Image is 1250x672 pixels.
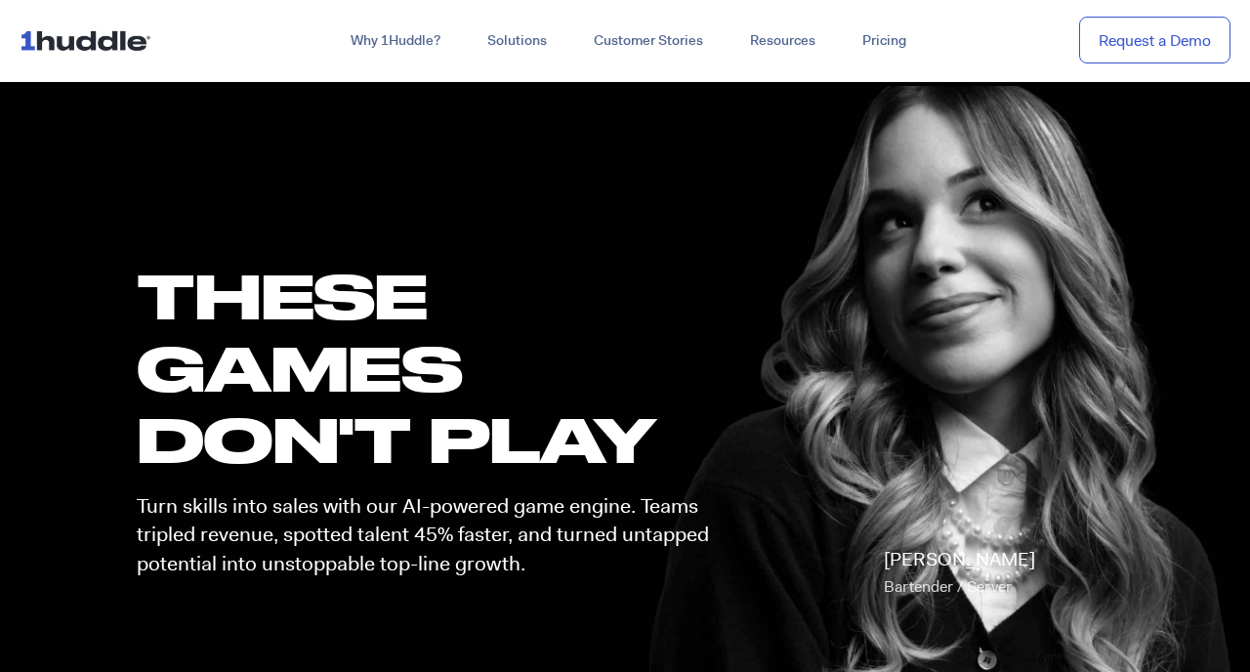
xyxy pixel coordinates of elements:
[20,21,159,59] img: ...
[884,576,1012,597] span: Bartender / Server
[464,23,570,59] a: Solutions
[884,546,1035,601] p: [PERSON_NAME]
[1079,17,1230,64] a: Request a Demo
[570,23,727,59] a: Customer Stories
[137,260,727,475] h1: these GAMES DON'T PLAY
[137,492,727,578] p: Turn skills into sales with our AI-powered game engine. Teams tripled revenue, spotted talent 45%...
[839,23,930,59] a: Pricing
[327,23,464,59] a: Why 1Huddle?
[727,23,839,59] a: Resources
